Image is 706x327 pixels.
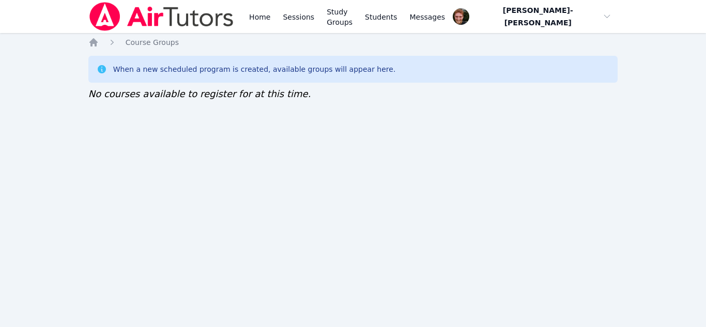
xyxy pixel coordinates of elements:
span: No courses available to register for at this time. [88,88,311,99]
span: Course Groups [126,38,179,46]
img: Air Tutors [88,2,235,31]
nav: Breadcrumb [88,37,618,48]
div: When a new scheduled program is created, available groups will appear here. [113,64,396,74]
span: Messages [410,12,446,22]
a: Course Groups [126,37,179,48]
